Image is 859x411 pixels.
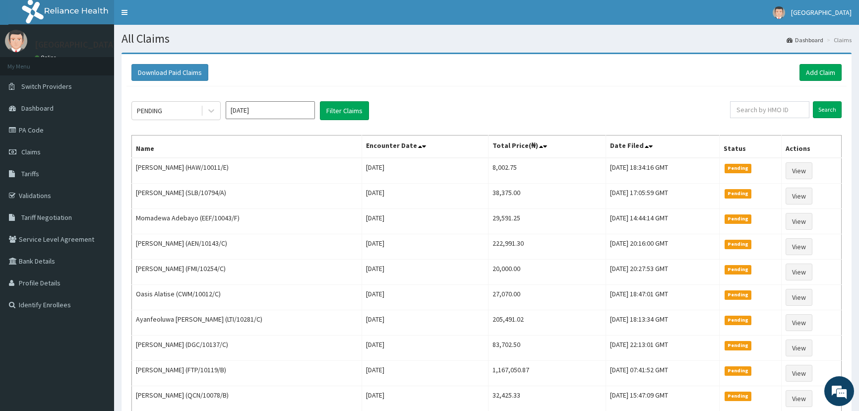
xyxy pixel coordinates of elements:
[791,8,852,17] span: [GEOGRAPHIC_DATA]
[137,106,162,116] div: PENDING
[725,290,752,299] span: Pending
[725,164,752,173] span: Pending
[786,289,812,306] a: View
[786,238,812,255] a: View
[35,40,117,49] p: [GEOGRAPHIC_DATA]
[725,265,752,274] span: Pending
[362,310,489,336] td: [DATE]
[362,260,489,285] td: [DATE]
[489,158,606,184] td: 8,002.75
[786,188,812,205] a: View
[606,336,719,361] td: [DATE] 22:13:01 GMT
[773,6,785,19] img: User Image
[725,240,752,249] span: Pending
[132,136,362,158] th: Name
[122,32,852,45] h1: All Claims
[132,209,362,234] td: Momadewa Adebayo (EEF/10043/F)
[799,64,842,81] a: Add Claim
[787,36,823,44] a: Dashboard
[606,184,719,209] td: [DATE] 17:05:59 GMT
[606,310,719,336] td: [DATE] 18:13:34 GMT
[132,234,362,260] td: [PERSON_NAME] (AEN/10143/C)
[362,361,489,386] td: [DATE]
[362,234,489,260] td: [DATE]
[132,260,362,285] td: [PERSON_NAME] (FMI/10254/C)
[320,101,369,120] button: Filter Claims
[21,147,41,156] span: Claims
[362,336,489,361] td: [DATE]
[730,101,809,118] input: Search by HMO ID
[132,184,362,209] td: [PERSON_NAME] (SLB/10794/A)
[489,184,606,209] td: 38,375.00
[489,310,606,336] td: 205,491.02
[781,136,841,158] th: Actions
[606,158,719,184] td: [DATE] 18:34:16 GMT
[725,189,752,198] span: Pending
[226,101,315,119] input: Select Month and Year
[606,285,719,310] td: [DATE] 18:47:01 GMT
[489,361,606,386] td: 1,167,050.87
[489,136,606,158] th: Total Price(₦)
[786,162,812,179] a: View
[786,264,812,280] a: View
[786,340,812,356] a: View
[362,209,489,234] td: [DATE]
[606,209,719,234] td: [DATE] 14:44:14 GMT
[725,214,752,223] span: Pending
[786,314,812,331] a: View
[131,64,208,81] button: Download Paid Claims
[606,234,719,260] td: [DATE] 20:16:00 GMT
[786,390,812,407] a: View
[489,260,606,285] td: 20,000.00
[362,136,489,158] th: Encounter Date
[725,316,752,325] span: Pending
[35,54,59,61] a: Online
[725,341,752,350] span: Pending
[21,104,54,113] span: Dashboard
[813,101,842,118] input: Search
[132,336,362,361] td: [PERSON_NAME] (DGC/10137/C)
[489,209,606,234] td: 29,591.25
[725,366,752,375] span: Pending
[786,213,812,230] a: View
[21,213,72,222] span: Tariff Negotiation
[362,184,489,209] td: [DATE]
[132,158,362,184] td: [PERSON_NAME] (HAW/10011/E)
[489,336,606,361] td: 83,702.50
[21,169,39,178] span: Tariffs
[786,365,812,382] a: View
[606,136,719,158] th: Date Filed
[489,285,606,310] td: 27,070.00
[5,30,27,52] img: User Image
[719,136,781,158] th: Status
[362,158,489,184] td: [DATE]
[824,36,852,44] li: Claims
[132,285,362,310] td: Oasis Alatise (CWM/10012/C)
[132,310,362,336] td: Ayanfeoluwa [PERSON_NAME] (LTI/10281/C)
[132,361,362,386] td: [PERSON_NAME] (FTP/10119/B)
[362,285,489,310] td: [DATE]
[489,234,606,260] td: 222,991.30
[725,392,752,401] span: Pending
[606,361,719,386] td: [DATE] 07:41:52 GMT
[21,82,72,91] span: Switch Providers
[606,260,719,285] td: [DATE] 20:27:53 GMT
